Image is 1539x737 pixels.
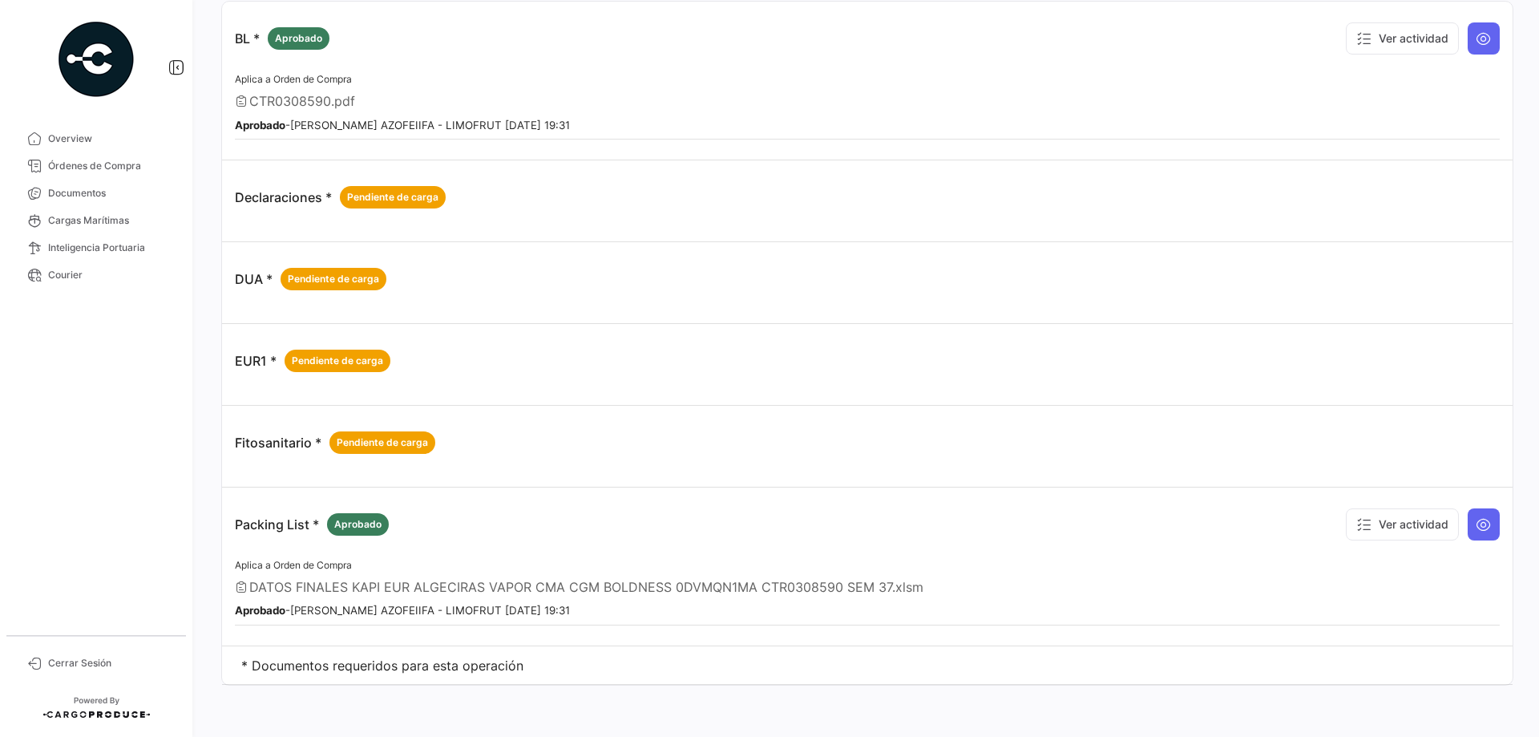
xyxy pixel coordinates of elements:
[292,354,383,368] span: Pendiente de carga
[235,604,285,617] b: Aprobado
[347,190,438,204] span: Pendiente de carga
[337,435,428,450] span: Pendiente de carga
[235,73,352,85] span: Aplica a Orden de Compra
[13,180,180,207] a: Documentos
[235,119,285,132] b: Aprobado
[334,517,382,532] span: Aprobado
[13,261,180,289] a: Courier
[1346,508,1459,541] button: Ver actividad
[275,31,322,46] span: Aprobado
[235,119,570,132] small: - [PERSON_NAME] AZOFEIIFA - LIMOFRUT [DATE] 19:31
[13,234,180,261] a: Inteligencia Portuaria
[1346,22,1459,55] button: Ver actividad
[235,350,390,372] p: EUR1 *
[235,559,352,571] span: Aplica a Orden de Compra
[235,513,389,536] p: Packing List *
[13,152,180,180] a: Órdenes de Compra
[288,272,379,286] span: Pendiente de carga
[249,579,923,595] span: DATOS FINALES KAPI EUR ALGECIRAS VAPOR CMA CGM BOLDNESS 0DVMQN1MA CTR0308590 SEM 37.xlsm
[13,125,180,152] a: Overview
[249,93,355,109] span: CTR0308590.pdf
[235,186,446,209] p: Declaraciones *
[235,268,386,290] p: DUA *
[13,207,180,234] a: Cargas Marítimas
[48,186,173,200] span: Documentos
[235,431,435,454] p: Fitosanitario *
[48,159,173,173] span: Órdenes de Compra
[56,19,136,99] img: powered-by.png
[48,656,173,670] span: Cerrar Sesión
[48,213,173,228] span: Cargas Marítimas
[48,132,173,146] span: Overview
[48,268,173,282] span: Courier
[235,604,570,617] small: - [PERSON_NAME] AZOFEIIFA - LIMOFRUT [DATE] 19:31
[48,241,173,255] span: Inteligencia Portuaria
[222,646,1513,685] td: * Documentos requeridos para esta operación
